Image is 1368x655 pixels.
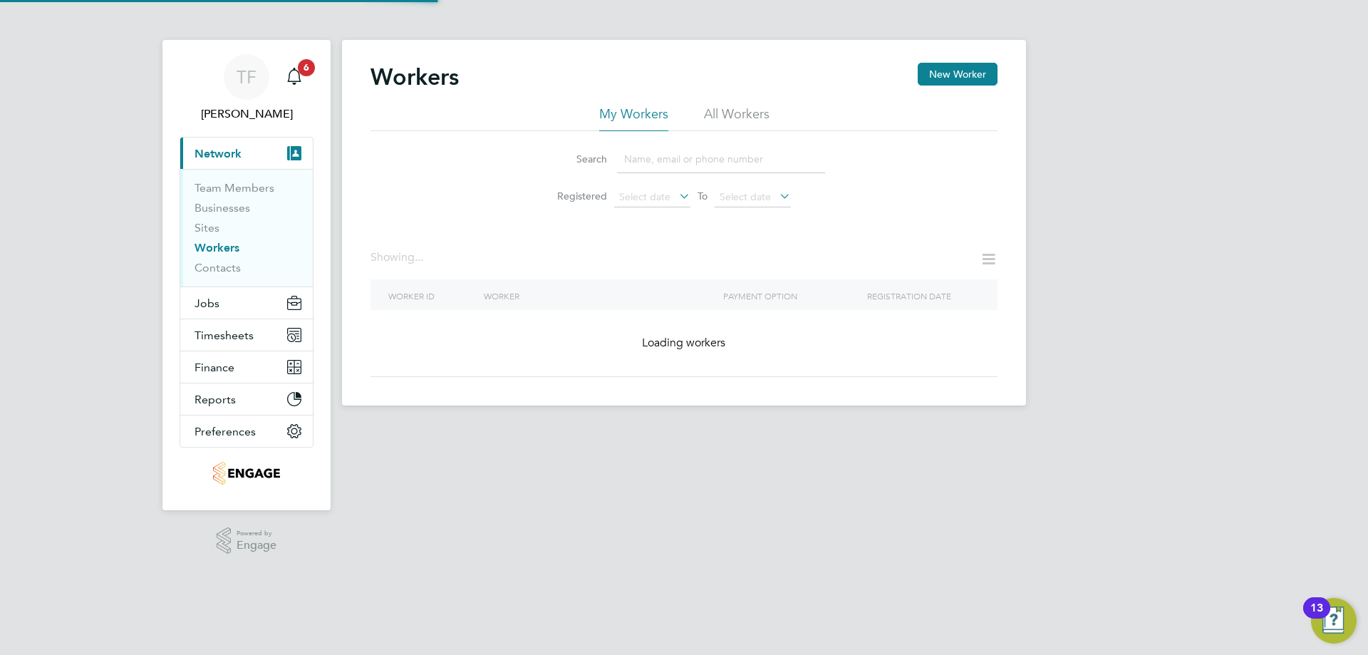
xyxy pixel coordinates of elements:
[213,462,279,485] img: damiagroup-logo-retina.png
[693,187,712,205] span: To
[918,63,997,86] button: New Worker
[180,416,313,447] button: Preferences
[237,68,256,86] span: TF
[415,250,423,264] span: ...
[195,181,274,195] a: Team Members
[180,462,313,485] a: Go to home page
[195,296,219,310] span: Jobs
[195,241,239,254] a: Workers
[370,250,426,265] div: Showing
[195,201,250,215] a: Businesses
[370,63,459,91] h2: Workers
[704,105,769,131] li: All Workers
[180,319,313,351] button: Timesheets
[599,105,668,131] li: My Workers
[217,527,277,555] a: Powered byEngage
[180,169,313,287] div: Network
[298,59,315,76] span: 6
[1311,598,1357,644] button: Open Resource Center, 13 new notifications
[617,145,825,173] input: Name, email or phone number
[195,393,236,406] span: Reports
[180,351,313,383] button: Finance
[195,361,234,374] span: Finance
[195,425,256,438] span: Preferences
[180,287,313,319] button: Jobs
[237,527,276,540] span: Powered by
[1310,608,1323,626] div: 13
[543,190,607,202] label: Registered
[619,190,670,203] span: Select date
[180,105,313,123] span: Tash Fletcher
[195,261,241,274] a: Contacts
[237,540,276,552] span: Engage
[720,190,771,203] span: Select date
[195,221,219,234] a: Sites
[195,329,254,342] span: Timesheets
[162,40,331,510] nav: Main navigation
[180,138,313,169] button: Network
[180,54,313,123] a: TF[PERSON_NAME]
[543,153,607,165] label: Search
[280,54,309,100] a: 6
[180,383,313,415] button: Reports
[195,147,242,160] span: Network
